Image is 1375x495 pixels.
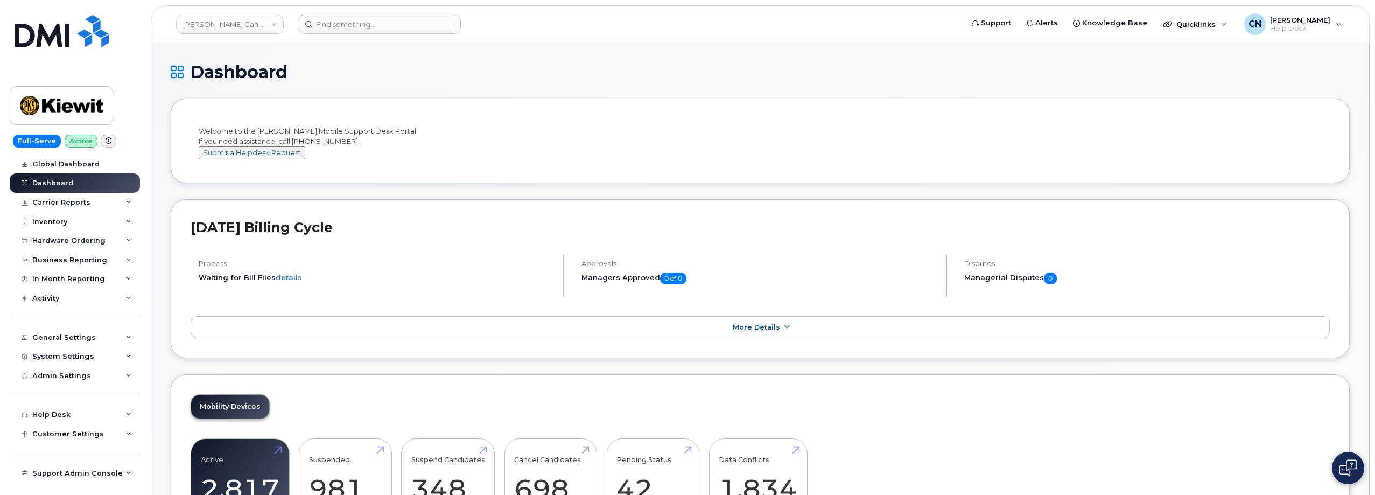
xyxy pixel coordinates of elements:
h4: Approvals [581,260,937,268]
button: Submit a Helpdesk Request [199,146,305,159]
li: Waiting for Bill Files [199,273,554,283]
h5: Managerial Disputes [964,273,1330,284]
a: Mobility Devices [191,395,269,419]
a: details [276,273,302,282]
h1: Dashboard [171,62,1350,81]
img: Open chat [1339,459,1357,477]
h4: Disputes [964,260,1330,268]
span: More Details [733,323,780,331]
h5: Managers Approved [581,273,937,284]
h2: [DATE] Billing Cycle [191,219,1330,235]
a: Submit a Helpdesk Request [199,148,305,157]
h4: Process [199,260,554,268]
span: 0 of 0 [660,273,686,284]
div: Welcome to the [PERSON_NAME] Mobile Support Desk Portal If you need assistance, call [PHONE_NUMBER]. [199,126,1322,159]
span: 0 [1044,273,1057,284]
